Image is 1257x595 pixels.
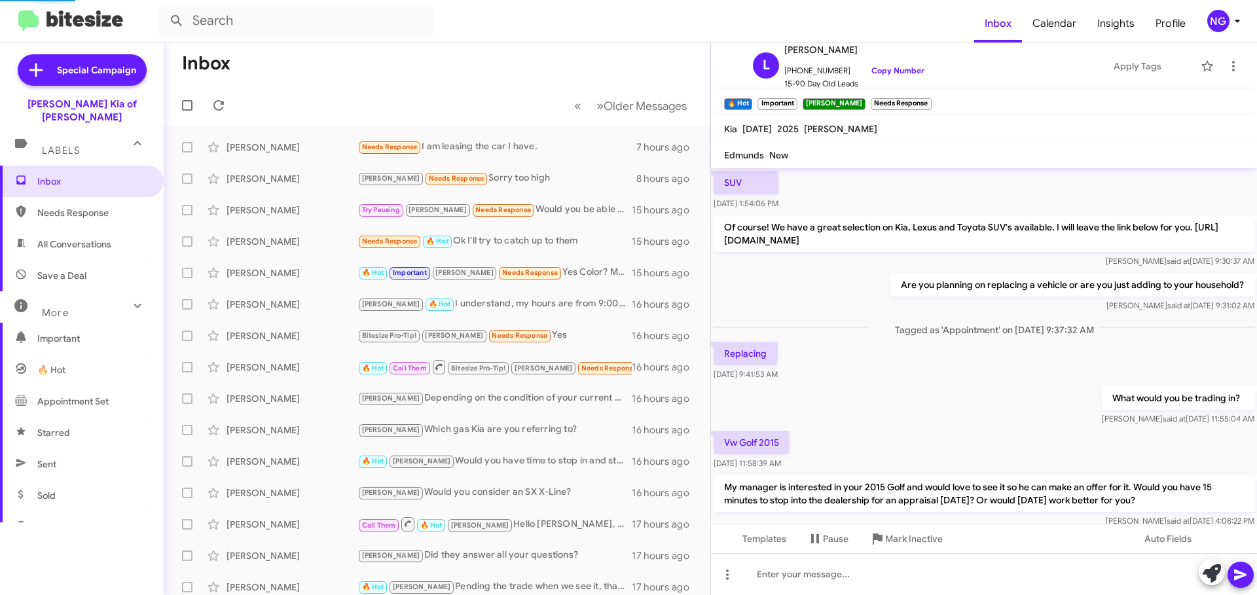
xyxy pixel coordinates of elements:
span: Needs Response [362,143,418,151]
span: 🔥 Hot [362,457,384,465]
span: Bitesize Pro-Tip! [451,364,505,372]
div: [PERSON_NAME] [227,392,357,405]
span: Needs Response [362,237,418,245]
div: [PERSON_NAME] [227,204,357,217]
div: Pending the trade when we see it, that could be possible. Would you have time this week or next t... [357,579,632,594]
div: I understand, my hours are from 9:00 am to 4:00 pm. [357,297,632,312]
div: [PERSON_NAME] [227,581,357,594]
p: What would you be trading in? [1102,386,1254,410]
span: [PERSON_NAME] [409,206,467,214]
div: [PERSON_NAME] [227,329,357,342]
div: [PERSON_NAME] [227,266,357,279]
span: Inbox [37,175,149,188]
span: 🔥 Hot [420,521,443,530]
span: [PERSON_NAME] [362,394,420,403]
div: 16 hours ago [632,424,700,437]
span: Templates [721,527,786,550]
div: 16 hours ago [632,486,700,499]
span: Sent [37,458,56,471]
div: Did they answer all your questions? [357,548,632,563]
span: Save a Deal [37,269,86,282]
p: Are you planning on replacing a vehicle or are you just adding to your household? [890,273,1254,297]
span: [PHONE_NUMBER] [784,58,924,77]
div: [PERSON_NAME] [227,141,357,154]
div: 17 hours ago [632,581,700,594]
span: said at [1167,300,1190,310]
div: 17 hours ago [632,549,700,562]
div: Would you be able to do $84k on it? If so I would be willing to move forward and can bring it dow... [357,202,632,217]
div: [PERSON_NAME] [227,361,357,374]
a: Profile [1145,5,1196,43]
span: [DATE] 11:58:39 AM [714,458,781,468]
span: Call Them [393,364,427,372]
button: Templates [711,527,797,550]
span: Needs Response [502,268,558,277]
div: 16 hours ago [632,298,700,311]
div: 7 hours ago [636,141,700,154]
span: « [574,98,581,114]
span: All Conversations [37,238,111,251]
span: [PERSON_NAME] [804,123,877,135]
small: Important [757,98,797,110]
div: 16 hours ago [632,392,700,405]
div: Would you consider an SX X-Line? [357,485,632,500]
span: Try Pausing [362,206,400,214]
p: Of course! We have a great selection on Kia, Lexus and Toyota SUV's available. I will leave the l... [714,215,1254,252]
span: [PERSON_NAME] [393,457,451,465]
span: [PERSON_NAME] [DATE] 4:08:22 PM [1106,516,1254,526]
span: [DATE] 9:41:53 AM [714,369,778,379]
div: 15 hours ago [632,204,700,217]
a: Calendar [1022,5,1087,43]
span: Starred [37,426,70,439]
span: L [763,55,770,76]
div: 16 hours ago [632,329,700,342]
div: Which gas Kia are you referring to? [357,422,632,437]
nav: Page navigation example [567,92,695,119]
span: Apply Tags [1114,54,1161,78]
span: [PERSON_NAME] [435,268,494,277]
span: Labels [42,145,80,156]
span: [PERSON_NAME] [362,488,420,497]
span: [PERSON_NAME] [362,425,420,434]
span: Older Messages [604,99,687,113]
span: Bitesize Pro-Tip! [362,331,416,340]
span: [PERSON_NAME] [451,521,509,530]
div: Would you have time to stop in and start the negotiations this week or maybe next? [357,454,632,469]
div: Hello [PERSON_NAME], did you wind up coming in that day? [357,516,632,532]
div: [PERSON_NAME] [227,455,357,468]
span: Appointment Set [37,395,109,408]
span: 🔥 Hot [426,237,448,245]
span: New [769,149,788,161]
span: Sold [37,489,56,502]
input: Search [158,5,433,37]
span: » [596,98,604,114]
small: Needs Response [871,98,931,110]
span: Special Campaign [57,63,136,77]
span: [PERSON_NAME] [DATE] 11:55:04 AM [1102,414,1254,424]
span: 🔥 Hot [429,300,451,308]
div: Sorry too high [357,171,636,186]
p: Replacing [714,342,778,365]
a: Insights [1087,5,1145,43]
span: Auto Fields [1144,527,1207,550]
div: 16 hours ago [632,455,700,468]
div: [PERSON_NAME] [227,172,357,185]
p: Vw Golf 2015 [714,431,790,454]
span: Needs Response [475,206,531,214]
p: SUV [714,171,778,194]
span: Important [393,268,427,277]
span: Important [37,332,149,345]
h1: Inbox [182,53,230,74]
div: [PERSON_NAME] [227,518,357,531]
div: Depending on the condition of your current Telluride it may be possible. Would you have time this... [357,391,632,406]
a: Copy Number [856,65,924,75]
span: Call Them [362,521,396,530]
span: said at [1167,256,1190,266]
span: [PERSON_NAME] [425,331,483,340]
div: 15 hours ago [632,235,700,248]
span: Kia [724,123,737,135]
span: [PERSON_NAME] [515,364,573,372]
a: Inbox [974,5,1022,43]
